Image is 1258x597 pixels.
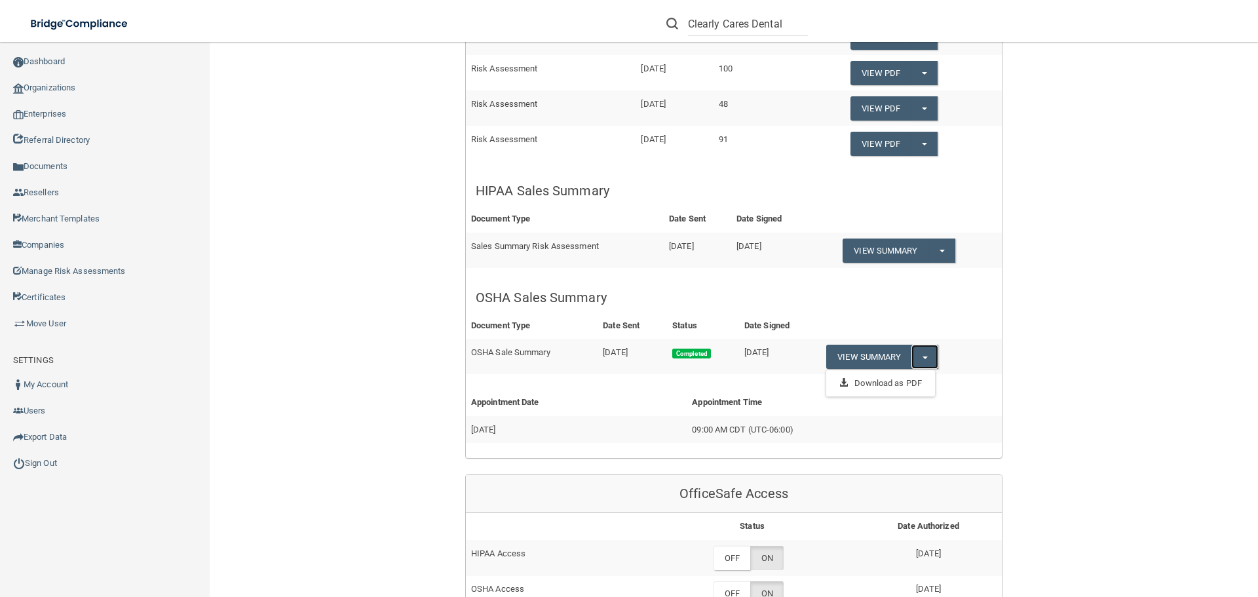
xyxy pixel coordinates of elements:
[714,126,787,161] td: 91
[466,126,636,161] td: Risk Assessment
[672,349,711,359] span: Completed
[20,10,140,37] img: bridge_compliance_login_screen.278c3ca4.svg
[739,339,821,374] td: [DATE]
[13,187,24,198] img: ic_reseller.de258add.png
[466,339,598,374] td: OSHA Sale Summary
[476,290,992,305] h5: OSHA Sales Summary
[687,389,1002,416] th: Appointment Time
[466,233,664,268] td: Sales Summary Risk Assessment
[649,513,855,540] th: Status
[13,379,24,390] img: ic_user_dark.df1a06c3.png
[13,353,54,368] label: SETTINGS
[855,513,1002,540] th: Date Authorized
[13,110,24,119] img: enterprise.0d942306.png
[636,55,713,90] td: [DATE]
[466,313,598,339] th: Document Type
[466,389,687,416] th: Appointment Date
[636,90,713,126] td: [DATE]
[466,55,636,90] td: Risk Assessment
[13,406,24,416] img: icon-users.e205127d.png
[687,416,1002,443] td: 09:00 AM CDT (UTC-06:00)
[667,313,739,339] th: Status
[466,540,649,575] td: HIPAA Access
[664,233,731,268] td: [DATE]
[636,126,713,161] td: [DATE]
[714,55,787,90] td: 100
[13,457,25,469] img: ic_power_dark.7ecde6b1.png
[13,57,24,67] img: ic_dashboard_dark.d01f4a41.png
[466,206,664,233] th: Document Type
[739,313,821,339] th: Date Signed
[666,18,678,29] img: ic-search.3b580494.png
[714,546,750,570] label: OFF
[466,416,687,443] td: [DATE]
[750,546,784,570] label: ON
[13,432,24,442] img: icon-export.b9366987.png
[598,313,667,339] th: Date Sent
[688,12,808,36] input: Search
[13,83,24,94] img: organization-icon.f8decf85.png
[843,239,928,263] a: View Summary
[714,90,787,126] td: 48
[860,546,997,562] p: [DATE]
[664,206,731,233] th: Date Sent
[476,183,992,198] h5: HIPAA Sales Summary
[850,96,911,121] a: View PDF
[598,339,667,374] td: [DATE]
[860,581,997,597] p: [DATE]
[13,317,26,330] img: briefcase.64adab9b.png
[850,61,911,85] a: View PDF
[731,233,811,268] td: [DATE]
[826,374,935,393] a: Download as PDF
[731,206,811,233] th: Date Signed
[466,475,1002,513] div: OfficeSafe Access
[466,90,636,126] td: Risk Assessment
[13,162,24,172] img: icon-documents.8dae5593.png
[850,132,911,156] a: View PDF
[826,345,911,369] a: View Summary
